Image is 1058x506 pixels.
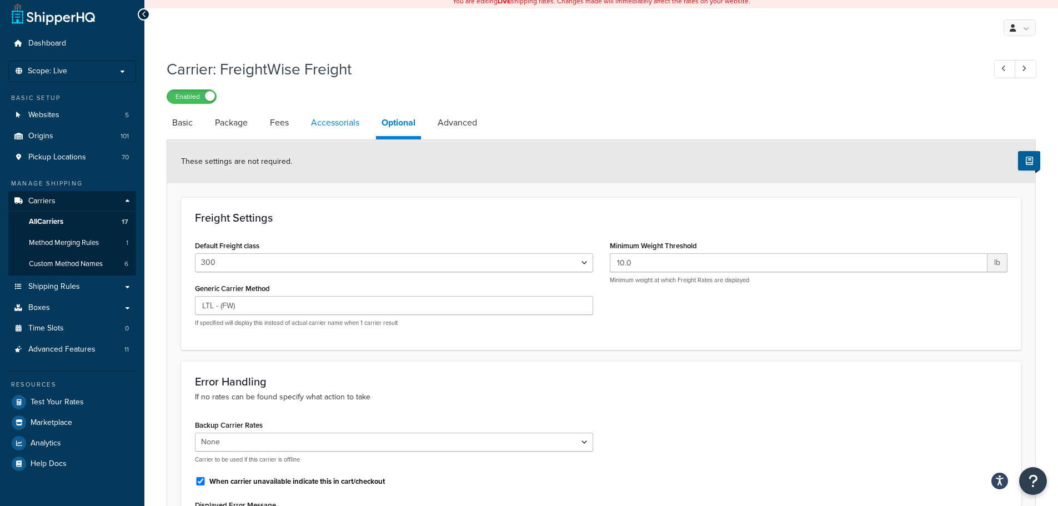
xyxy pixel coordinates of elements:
span: Shipping Rules [28,282,80,292]
span: Boxes [28,303,50,313]
a: Fees [264,109,294,136]
a: Advanced [432,109,483,136]
label: Backup Carrier Rates [195,421,263,429]
span: 17 [122,217,128,227]
button: Show Help Docs [1018,151,1040,171]
span: 11 [124,345,129,354]
li: Custom Method Names [8,254,136,274]
span: 70 [122,153,129,162]
span: 6 [124,259,128,269]
li: Advanced Features [8,339,136,360]
span: Carriers [28,197,56,206]
a: Custom Method Names6 [8,254,136,274]
a: Time Slots0 [8,318,136,339]
a: AllCarriers17 [8,212,136,232]
span: Advanced Features [28,345,96,354]
a: Marketplace [8,413,136,433]
a: Optional [376,109,421,139]
span: Time Slots [28,324,64,333]
a: Help Docs [8,454,136,474]
li: Websites [8,105,136,126]
span: lb [987,253,1007,272]
a: Advanced Features11 [8,339,136,360]
span: Custom Method Names [29,259,103,269]
p: Carrier to be used if this carrier is offline [195,455,593,464]
li: Pickup Locations [8,147,136,168]
div: Manage Shipping [8,179,136,188]
span: Help Docs [31,459,67,469]
div: Basic Setup [8,93,136,103]
a: Accessorials [305,109,365,136]
span: 5 [125,111,129,120]
label: Generic Carrier Method [195,284,270,293]
span: All Carriers [29,217,63,227]
span: Dashboard [28,39,66,48]
a: Dashboard [8,33,136,54]
li: Origins [8,126,136,147]
h1: Carrier: FreightWise Freight [167,58,974,80]
a: Shipping Rules [8,277,136,297]
span: Websites [28,111,59,120]
a: Carriers [8,191,136,212]
span: 101 [121,132,129,141]
a: Pickup Locations70 [8,147,136,168]
label: Minimum Weight Threshold [610,242,697,250]
span: Pickup Locations [28,153,86,162]
a: Test Your Rates [8,392,136,412]
h3: Error Handling [195,375,1007,388]
div: Resources [8,380,136,389]
label: Default Freight class [195,242,259,250]
p: If no rates can be found specify what action to take [195,391,1007,403]
label: When carrier unavailable indicate this in cart/checkout [209,477,385,487]
a: Analytics [8,433,136,453]
h3: Freight Settings [195,212,1007,224]
span: These settings are not required. [181,156,292,167]
li: Method Merging Rules [8,233,136,253]
span: Analytics [31,439,61,448]
button: Open Resource Center [1019,467,1047,495]
p: Minimum weight at which Freight Rates are displayed [610,276,1008,284]
a: Basic [167,109,198,136]
li: Carriers [8,191,136,275]
span: 1 [126,238,128,248]
a: Origins101 [8,126,136,147]
a: Websites5 [8,105,136,126]
li: Time Slots [8,318,136,339]
span: 0 [125,324,129,333]
span: Marketplace [31,418,72,428]
label: Enabled [167,90,216,103]
a: Method Merging Rules1 [8,233,136,253]
a: Package [209,109,253,136]
a: Next Record [1015,60,1036,78]
p: If specified will display this instead of actual carrier name when 1 carrier result [195,319,593,327]
span: Test Your Rates [31,398,84,407]
span: Method Merging Rules [29,238,99,248]
a: Boxes [8,298,136,318]
span: Scope: Live [28,67,67,76]
a: Previous Record [994,60,1016,78]
span: Origins [28,132,53,141]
